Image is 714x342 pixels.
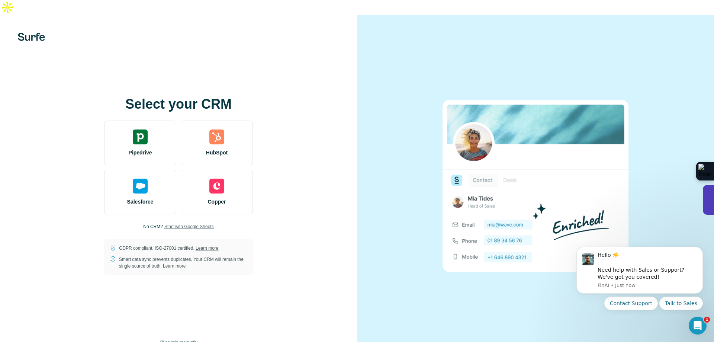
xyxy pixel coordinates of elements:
img: pipedrive's logo [133,130,148,144]
span: Pipedrive [128,149,152,156]
img: hubspot's logo [209,130,224,144]
a: Learn more [196,246,218,251]
span: 1 [704,317,710,323]
img: none image [443,100,628,272]
span: Copper [208,198,226,205]
img: salesforce's logo [133,179,148,194]
img: Extension Icon [698,164,712,179]
h1: Select your CRM [104,97,253,112]
img: Surfe's logo [18,33,45,41]
p: No CRM? [143,223,163,230]
iframe: Intercom live chat [689,317,707,335]
span: HubSpot [206,149,228,156]
img: copper's logo [209,179,224,194]
p: Smart data sync prevents duplicates. Your CRM will remain the single source of truth. [119,256,247,269]
button: Start with Google Sheets [164,223,214,230]
span: Salesforce [127,198,154,205]
iframe: Intercom notifications message [565,240,714,314]
a: Learn more [163,263,186,269]
p: GDPR compliant. ISO-27001 certified. [119,245,218,252]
